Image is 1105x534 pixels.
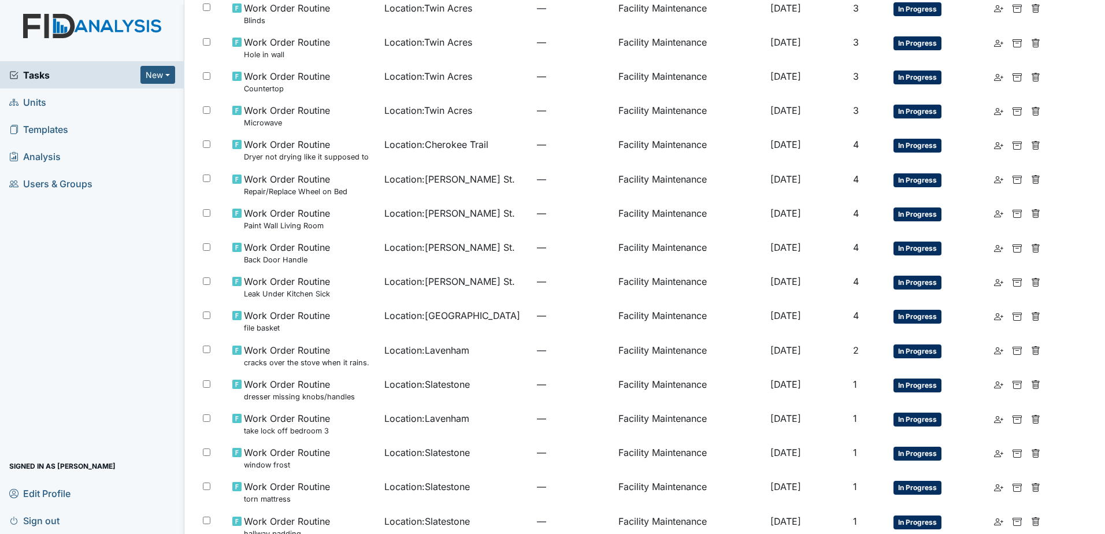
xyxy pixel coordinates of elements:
[244,480,330,505] span: Work Order Routine torn mattress
[1031,411,1040,425] a: Delete
[1031,138,1040,151] a: Delete
[893,242,941,255] span: In Progress
[614,168,766,202] td: Facility Maintenance
[244,357,369,368] small: cracks over the stove when it rains.
[384,514,470,528] span: Location : Slatestone
[770,105,801,116] span: [DATE]
[614,373,766,407] td: Facility Maintenance
[1013,206,1022,220] a: Archive
[853,516,857,527] span: 1
[1031,514,1040,528] a: Delete
[244,459,330,470] small: window frost
[770,379,801,390] span: [DATE]
[1013,103,1022,117] a: Archive
[537,309,609,322] span: —
[384,35,472,49] span: Location : Twin Acres
[770,207,801,219] span: [DATE]
[9,68,140,82] a: Tasks
[244,151,369,162] small: Dryer not drying like it supposed to
[893,344,941,358] span: In Progress
[244,35,330,60] span: Work Order Routine Hole in wall
[853,207,859,219] span: 4
[1013,172,1022,186] a: Archive
[244,117,330,128] small: Microwave
[614,441,766,475] td: Facility Maintenance
[244,49,330,60] small: Hole in wall
[853,310,859,321] span: 4
[893,276,941,290] span: In Progress
[893,447,941,461] span: In Progress
[853,139,859,150] span: 4
[614,99,766,133] td: Facility Maintenance
[853,379,857,390] span: 1
[384,1,472,15] span: Location : Twin Acres
[384,240,515,254] span: Location : [PERSON_NAME] St.
[893,413,941,427] span: In Progress
[614,133,766,167] td: Facility Maintenance
[614,304,766,338] td: Facility Maintenance
[1031,103,1040,117] a: Delete
[384,480,470,494] span: Location : Slatestone
[244,138,369,162] span: Work Order Routine Dryer not drying like it supposed to
[537,240,609,254] span: —
[1013,343,1022,357] a: Archive
[1031,309,1040,322] a: Delete
[770,310,801,321] span: [DATE]
[384,69,472,83] span: Location : Twin Acres
[1013,446,1022,459] a: Archive
[893,139,941,153] span: In Progress
[893,379,941,392] span: In Progress
[244,391,355,402] small: dresser missing knobs/handles
[9,175,92,192] span: Users & Groups
[537,206,609,220] span: —
[893,481,941,495] span: In Progress
[244,377,355,402] span: Work Order Routine dresser missing knobs/handles
[770,481,801,492] span: [DATE]
[384,377,470,391] span: Location : Slatestone
[244,172,347,197] span: Work Order Routine Repair/Replace Wheel on Bed
[1031,35,1040,49] a: Delete
[770,36,801,48] span: [DATE]
[853,242,859,253] span: 4
[140,66,175,84] button: New
[770,276,801,287] span: [DATE]
[1013,275,1022,288] a: Archive
[893,36,941,50] span: In Progress
[244,322,330,333] small: file basket
[1031,480,1040,494] a: Delete
[244,103,330,128] span: Work Order Routine Microwave
[770,71,801,82] span: [DATE]
[614,65,766,99] td: Facility Maintenance
[537,480,609,494] span: —
[893,105,941,118] span: In Progress
[853,447,857,458] span: 1
[244,1,330,26] span: Work Order Routine Blinds
[893,207,941,221] span: In Progress
[9,120,68,138] span: Templates
[384,446,470,459] span: Location : Slatestone
[853,481,857,492] span: 1
[537,377,609,391] span: —
[853,173,859,185] span: 4
[614,339,766,373] td: Facility Maintenance
[384,206,515,220] span: Location : [PERSON_NAME] St.
[1031,343,1040,357] a: Delete
[537,103,609,117] span: —
[853,2,859,14] span: 3
[1031,1,1040,15] a: Delete
[537,172,609,186] span: —
[1013,35,1022,49] a: Archive
[244,240,330,265] span: Work Order Routine Back Door Handle
[893,516,941,529] span: In Progress
[244,15,330,26] small: Blinds
[537,1,609,15] span: —
[1031,172,1040,186] a: Delete
[614,475,766,509] td: Facility Maintenance
[244,254,330,265] small: Back Door Handle
[853,36,859,48] span: 3
[244,83,330,94] small: Countertop
[537,411,609,425] span: —
[9,484,71,502] span: Edit Profile
[770,447,801,458] span: [DATE]
[537,35,609,49] span: —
